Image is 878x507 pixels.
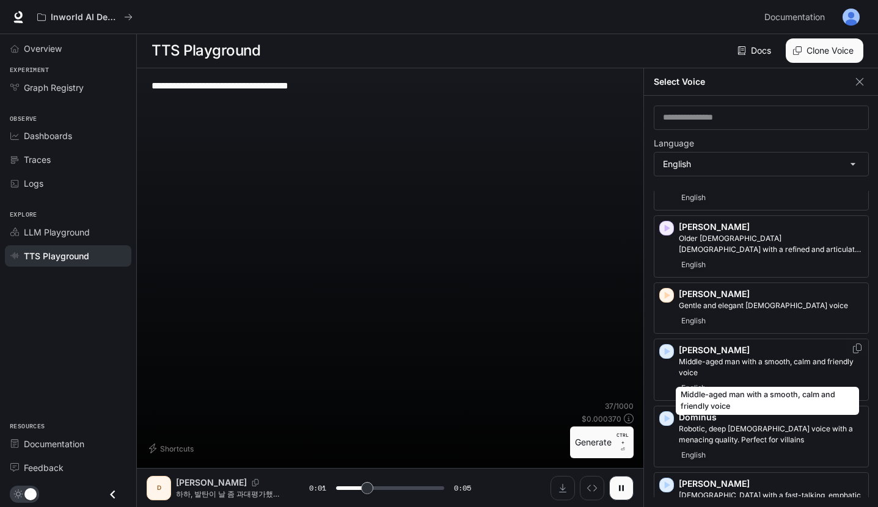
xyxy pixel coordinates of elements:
[149,478,169,498] div: D
[5,245,131,267] a: TTS Playground
[654,139,694,148] p: Language
[843,9,860,26] img: User avatar
[679,233,863,255] p: Older British male with a refined and articulate voice
[24,129,72,142] span: Dashboards
[99,482,126,507] button: Close drawer
[735,38,776,63] a: Docs
[654,153,868,176] div: English
[176,476,247,489] p: [PERSON_NAME]
[247,479,264,486] button: Copy Voice ID
[679,344,863,356] p: [PERSON_NAME]
[176,489,280,499] p: 하하, 발탄이 날 좀 과대평가했나 봐. 하지만, 방심은 금물이다!
[679,423,863,445] p: Robotic, deep male voice with a menacing quality. Perfect for villains
[24,153,51,166] span: Traces
[679,411,863,423] p: Dominus
[24,461,64,474] span: Feedback
[679,478,863,490] p: [PERSON_NAME]
[679,190,708,205] span: English
[24,81,84,94] span: Graph Registry
[5,149,131,170] a: Traces
[616,431,629,453] p: ⏎
[679,448,708,462] span: English
[786,38,863,63] button: Clone Voice
[32,5,138,29] button: All workspaces
[580,476,604,500] button: Inspect
[764,10,825,25] span: Documentation
[5,433,131,455] a: Documentation
[454,482,471,494] span: 0:05
[5,77,131,98] a: Graph Registry
[152,38,260,63] h1: TTS Playground
[759,5,834,29] a: Documentation
[24,226,90,239] span: LLM Playground
[5,173,131,194] a: Logs
[51,12,119,23] p: Inworld AI Demos
[679,288,863,300] p: [PERSON_NAME]
[5,457,131,478] a: Feedback
[582,414,621,424] p: $ 0.000370
[605,401,634,411] p: 37 / 1000
[616,431,629,446] p: CTRL +
[5,38,131,59] a: Overview
[851,343,863,353] button: Copy Voice ID
[24,250,89,262] span: TTS Playground
[24,42,62,55] span: Overview
[679,257,708,272] span: English
[676,387,859,415] div: Middle-aged man with a smooth, calm and friendly voice
[147,439,199,458] button: Shortcuts
[679,300,863,311] p: Gentle and elegant female voice
[24,487,37,500] span: Dark mode toggle
[679,314,708,328] span: English
[24,177,43,190] span: Logs
[839,5,863,29] button: User avatar
[679,221,863,233] p: [PERSON_NAME]
[5,221,131,243] a: LLM Playground
[679,356,863,378] p: Middle-aged man with a smooth, calm and friendly voice
[309,482,326,494] span: 0:01
[551,476,575,500] button: Download audio
[5,125,131,146] a: Dashboards
[24,437,84,450] span: Documentation
[570,426,634,458] button: GenerateCTRL +⏎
